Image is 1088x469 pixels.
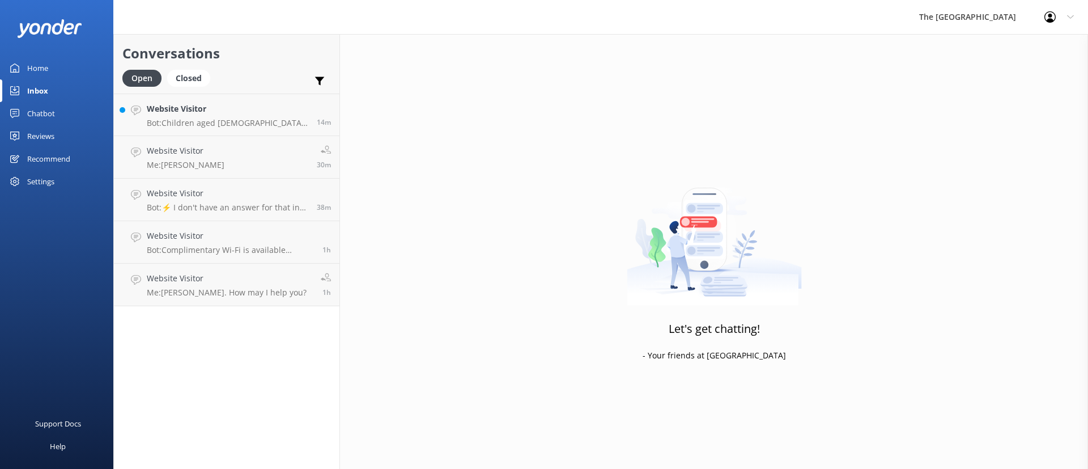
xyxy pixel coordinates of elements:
[147,160,224,170] p: Me: [PERSON_NAME]
[114,136,339,179] a: Website VisitorMe:[PERSON_NAME]30m
[147,202,308,213] p: Bot: ⚡ I don't have an answer for that in my knowledge base. Please try and rephrase your questio...
[147,272,307,285] h4: Website Visitor
[50,435,66,458] div: Help
[317,117,331,127] span: Aug 31 2025 11:27pm (UTC -10:00) Pacific/Honolulu
[627,164,802,306] img: artwork of a man stealing a conversation from at giant smartphone
[27,125,54,147] div: Reviews
[35,412,81,435] div: Support Docs
[122,43,331,64] h2: Conversations
[122,70,161,87] div: Open
[147,187,308,200] h4: Website Visitor
[27,147,70,170] div: Recommend
[122,71,167,84] a: Open
[147,118,308,128] p: Bot: Children aged [DEMOGRAPHIC_DATA] years and younger are classified as children for reservatio...
[114,179,339,221] a: Website VisitorBot:⚡ I don't have an answer for that in my knowledge base. Please try and rephras...
[114,264,339,306] a: Website VisitorMe:[PERSON_NAME]. How may I help you?1h
[167,71,216,84] a: Closed
[643,349,786,362] p: - Your friends at [GEOGRAPHIC_DATA]
[27,57,48,79] div: Home
[147,288,307,298] p: Me: [PERSON_NAME]. How may I help you?
[147,230,314,242] h4: Website Visitor
[322,288,331,297] span: Aug 31 2025 10:11pm (UTC -10:00) Pacific/Honolulu
[27,102,55,125] div: Chatbot
[317,160,331,170] span: Aug 31 2025 11:11pm (UTC -10:00) Pacific/Honolulu
[147,245,314,255] p: Bot: Complimentary Wi-Fi is available throughout The [GEOGRAPHIC_DATA], which includes [GEOGRAPHI...
[147,103,308,115] h4: Website Visitor
[114,94,339,136] a: Website VisitorBot:Children aged [DEMOGRAPHIC_DATA] years and younger are classified as children ...
[317,202,331,212] span: Aug 31 2025 11:03pm (UTC -10:00) Pacific/Honolulu
[27,79,48,102] div: Inbox
[17,19,82,38] img: yonder-white-logo.png
[669,320,760,338] h3: Let's get chatting!
[147,145,224,157] h4: Website Visitor
[27,170,54,193] div: Settings
[322,245,331,255] span: Aug 31 2025 10:31pm (UTC -10:00) Pacific/Honolulu
[167,70,210,87] div: Closed
[114,221,339,264] a: Website VisitorBot:Complimentary Wi-Fi is available throughout The [GEOGRAPHIC_DATA], which inclu...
